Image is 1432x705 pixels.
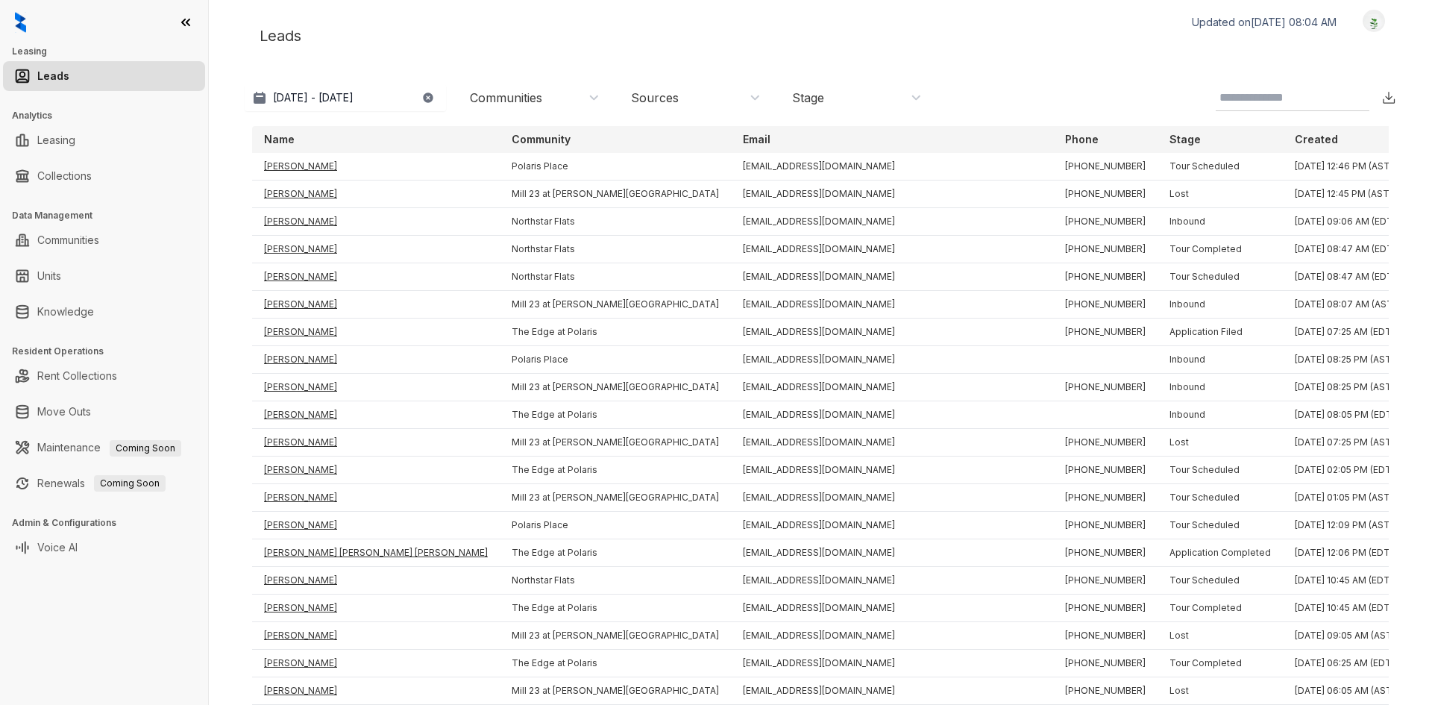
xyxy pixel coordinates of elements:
td: [PHONE_NUMBER] [1053,650,1158,677]
td: [EMAIL_ADDRESS][DOMAIN_NAME] [731,374,1053,401]
p: Stage [1169,132,1201,147]
td: [DATE] 10:45 AM (EDT) [1283,595,1408,622]
td: The Edge at Polaris [500,539,731,567]
td: Lost [1158,677,1283,705]
td: [DATE] 06:05 AM (AST) [1283,677,1408,705]
td: Northstar Flats [500,236,731,263]
td: [PERSON_NAME] [252,346,500,374]
td: Inbound [1158,291,1283,319]
td: Lost [1158,622,1283,650]
td: Inbound [1158,401,1283,429]
td: Mill 23 at [PERSON_NAME][GEOGRAPHIC_DATA] [500,677,731,705]
td: [PHONE_NUMBER] [1053,181,1158,208]
li: Voice AI [3,533,205,563]
td: Polaris Place [500,512,731,539]
td: [DATE] 06:25 AM (EDT) [1283,650,1408,677]
div: Stage [792,90,824,106]
td: [DATE] 08:05 PM (EDT) [1283,401,1408,429]
li: Leads [3,61,205,91]
td: [PHONE_NUMBER] [1053,263,1158,291]
td: Tour Scheduled [1158,567,1283,595]
td: [PHONE_NUMBER] [1053,677,1158,705]
img: UserAvatar [1363,13,1384,29]
td: [DATE] 08:25 PM (AST) [1283,374,1408,401]
img: Download [1381,90,1396,105]
div: Sources [631,90,679,106]
div: Leads [245,10,1396,62]
li: Units [3,261,205,291]
td: [DATE] 10:45 AM (EDT) [1283,567,1408,595]
p: Updated on [DATE] 08:04 AM [1192,15,1337,30]
li: Maintenance [3,433,205,463]
td: [PHONE_NUMBER] [1053,429,1158,457]
td: [DATE] 07:25 PM (AST) [1283,429,1408,457]
td: Mill 23 at [PERSON_NAME][GEOGRAPHIC_DATA] [500,429,731,457]
td: Lost [1158,429,1283,457]
td: [PERSON_NAME] [252,457,500,484]
td: Polaris Place [500,153,731,181]
td: [PERSON_NAME] [252,374,500,401]
td: [PERSON_NAME] [252,622,500,650]
td: [DATE] 08:47 AM (EDT) [1283,263,1408,291]
td: Lost [1158,181,1283,208]
td: The Edge at Polaris [500,457,731,484]
a: RenewalsComing Soon [37,469,166,498]
p: Community [512,132,571,147]
a: Leads [37,61,69,91]
td: Mill 23 at [PERSON_NAME][GEOGRAPHIC_DATA] [500,291,731,319]
td: Tour Scheduled [1158,512,1283,539]
td: [PERSON_NAME] [252,263,500,291]
h3: Leasing [12,45,208,58]
td: [PHONE_NUMBER] [1053,512,1158,539]
td: The Edge at Polaris [500,650,731,677]
td: [EMAIL_ADDRESS][DOMAIN_NAME] [731,677,1053,705]
td: The Edge at Polaris [500,401,731,429]
td: Inbound [1158,346,1283,374]
td: [EMAIL_ADDRESS][DOMAIN_NAME] [731,539,1053,567]
td: [PHONE_NUMBER] [1053,622,1158,650]
td: The Edge at Polaris [500,319,731,346]
td: Tour Completed [1158,595,1283,622]
td: [EMAIL_ADDRESS][DOMAIN_NAME] [731,208,1053,236]
td: [DATE] 08:25 PM (AST) [1283,346,1408,374]
td: [EMAIL_ADDRESS][DOMAIN_NAME] [731,346,1053,374]
div: Communities [470,90,542,106]
a: Knowledge [37,297,94,327]
td: Tour Scheduled [1158,263,1283,291]
td: [PHONE_NUMBER] [1053,457,1158,484]
td: [DATE] 08:47 AM (EDT) [1283,236,1408,263]
td: [PERSON_NAME] [252,567,500,595]
td: [PHONE_NUMBER] [1053,484,1158,512]
td: [PHONE_NUMBER] [1053,236,1158,263]
td: [DATE] 12:45 PM (AST) [1283,181,1408,208]
td: [EMAIL_ADDRESS][DOMAIN_NAME] [731,153,1053,181]
td: The Edge at Polaris [500,595,731,622]
li: Renewals [3,469,205,498]
li: Collections [3,161,205,191]
td: [PERSON_NAME] [252,319,500,346]
td: [DATE] 12:06 PM (EDT) [1283,539,1408,567]
td: Polaris Place [500,346,731,374]
td: [PERSON_NAME] [252,153,500,181]
td: Tour Completed [1158,236,1283,263]
td: [EMAIL_ADDRESS][DOMAIN_NAME] [731,457,1053,484]
a: Move Outs [37,397,91,427]
td: [PERSON_NAME] [PERSON_NAME] [PERSON_NAME] [252,539,500,567]
td: [PERSON_NAME] [252,650,500,677]
td: [PERSON_NAME] [252,484,500,512]
td: [PERSON_NAME] [252,181,500,208]
td: Application Completed [1158,539,1283,567]
td: [PERSON_NAME] [252,236,500,263]
td: Northstar Flats [500,208,731,236]
td: [EMAIL_ADDRESS][DOMAIN_NAME] [731,401,1053,429]
td: Mill 23 at [PERSON_NAME][GEOGRAPHIC_DATA] [500,622,731,650]
td: [EMAIL_ADDRESS][DOMAIN_NAME] [731,650,1053,677]
td: [EMAIL_ADDRESS][DOMAIN_NAME] [731,429,1053,457]
td: [PERSON_NAME] [252,595,500,622]
td: [PERSON_NAME] [252,429,500,457]
td: [EMAIL_ADDRESS][DOMAIN_NAME] [731,595,1053,622]
td: [PHONE_NUMBER] [1053,374,1158,401]
td: Northstar Flats [500,567,731,595]
td: [PERSON_NAME] [252,677,500,705]
a: Collections [37,161,92,191]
